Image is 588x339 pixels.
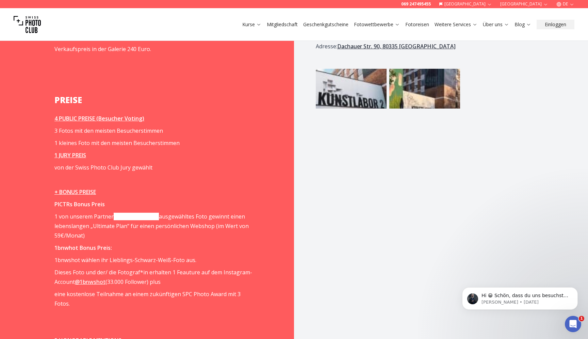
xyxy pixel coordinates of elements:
[405,21,429,28] a: Fotoreisen
[54,244,112,252] strong: 1bnwhot Bonus Preis:
[54,127,163,134] span: 3 Fotos mit den meisten Besucherstimmen
[242,21,261,28] a: Kurse
[512,20,534,29] button: Blog
[316,42,515,51] p: Adresse:
[54,115,144,122] u: 4 PUBLIC PREISE (Besucher Voting)
[54,139,180,147] span: 1 kleines Foto mit den meisten Besucherstimmen
[351,20,403,29] button: Fotowettbewerbe
[579,316,584,321] span: 1
[54,268,254,287] p: Dieses Foto und der/ die Fotograf*in erhalten 1 Feauture auf dem Instagram-Account (33.000 Follow...
[54,255,254,265] p: 1bnwshot wählen ihr Lieblings-Schwarz-Weiß-Foto aus.
[14,11,41,38] img: Swiss photo club
[114,213,159,220] a: [DOMAIN_NAME]
[537,20,574,29] button: Einloggen
[435,21,477,28] a: Weitere Services
[54,164,152,171] span: von der Swiss Photo Club Jury gewählt
[354,21,400,28] a: Fotowettbewerbe
[565,316,581,332] iframe: Intercom live chat
[300,20,351,29] button: Geschenkgutscheine
[54,94,82,106] strong: PREISE
[401,1,431,7] a: 069 247495455
[54,289,254,308] p: eine kostenlose Teilnahme an einem zukünftigen SPC Photo Award mit 3 Fotos.
[452,273,588,321] iframe: Intercom notifications message
[483,21,509,28] a: Über uns
[54,212,254,240] p: 1 von unserem Partner ausgewähltes Foto gewinnt einen lebenslangen „Ultimate Plan“ für einen pers...
[54,200,105,208] strong: PICTRs Bonus Preis
[480,20,512,29] button: Über uns
[54,151,86,159] u: 1 JURY PREIS
[75,278,105,286] a: @1bnwshot
[514,21,531,28] a: Blog
[403,20,432,29] button: Fotoreisen
[240,20,264,29] button: Kurse
[264,20,300,29] button: Mitgliedschaft
[267,21,298,28] a: Mitgliedschaft
[54,188,96,196] u: + BONUS PREISE
[337,43,456,50] a: Dachauer Str. 90, 80335 [GEOGRAPHIC_DATA]
[432,20,480,29] button: Weitere Services
[303,21,348,28] a: Geschenkgutscheine
[54,44,254,54] p: Verkaufspreis in der Galerie 240 Euro.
